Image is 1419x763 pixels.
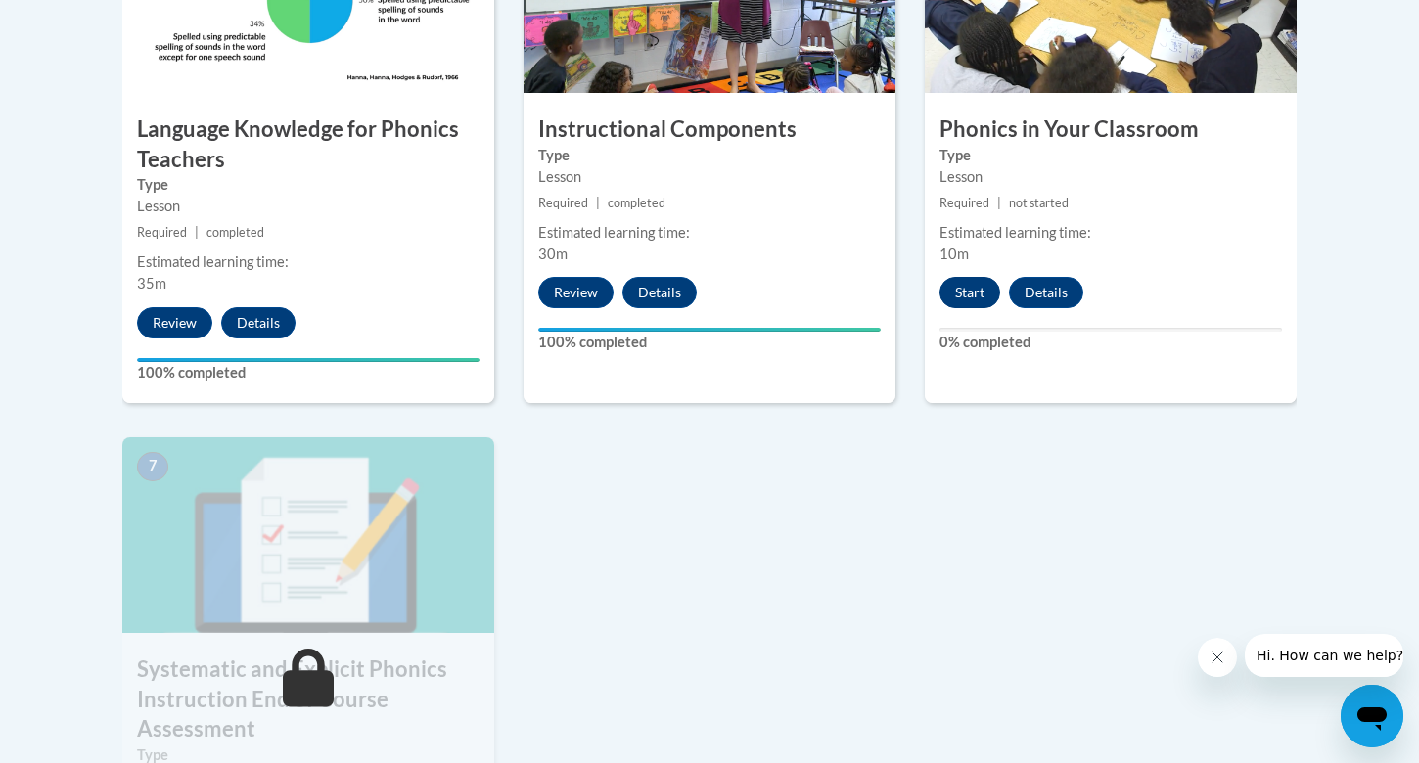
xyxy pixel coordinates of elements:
[137,174,480,196] label: Type
[137,452,168,481] span: 7
[538,277,614,308] button: Review
[1009,277,1083,308] button: Details
[939,222,1282,244] div: Estimated learning time:
[939,332,1282,353] label: 0% completed
[925,114,1297,145] h3: Phonics in Your Classroom
[195,225,199,240] span: |
[939,166,1282,188] div: Lesson
[122,114,494,175] h3: Language Knowledge for Phonics Teachers
[538,332,881,353] label: 100% completed
[1245,634,1403,677] iframe: Message from company
[939,277,1000,308] button: Start
[596,196,600,210] span: |
[1341,685,1403,747] iframe: Button to launch messaging window
[622,277,697,308] button: Details
[137,362,480,383] label: 100% completed
[206,225,264,240] span: completed
[221,307,296,338] button: Details
[137,251,480,273] div: Estimated learning time:
[122,654,494,744] h3: Systematic and Explicit Phonics Instruction End of Course Assessment
[538,328,881,332] div: Your progress
[538,222,881,244] div: Estimated learning time:
[939,145,1282,166] label: Type
[122,437,494,633] img: Course Image
[538,246,568,262] span: 30m
[538,196,588,210] span: Required
[939,246,969,262] span: 10m
[1198,638,1237,677] iframe: Close message
[524,114,895,145] h3: Instructional Components
[939,196,989,210] span: Required
[997,196,1001,210] span: |
[137,275,166,292] span: 35m
[608,196,665,210] span: completed
[137,307,212,338] button: Review
[137,225,187,240] span: Required
[1009,196,1069,210] span: not started
[137,196,480,217] div: Lesson
[538,166,881,188] div: Lesson
[538,145,881,166] label: Type
[137,358,480,362] div: Your progress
